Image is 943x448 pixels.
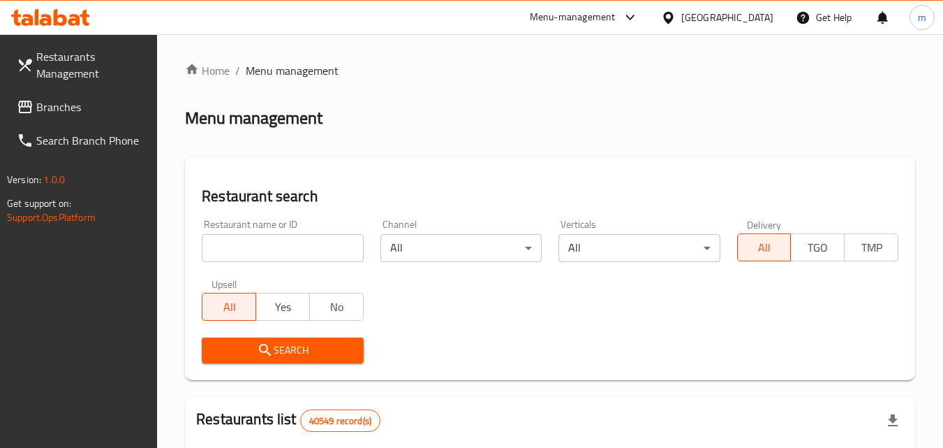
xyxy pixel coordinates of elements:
a: Home [185,62,230,79]
a: Restaurants Management [6,40,158,90]
span: All [208,297,251,317]
span: 40549 record(s) [301,414,380,428]
div: Total records count [300,410,380,432]
a: Branches [6,90,158,124]
button: Search [202,338,363,363]
label: Delivery [747,219,782,229]
span: 1.0.0 [43,171,65,189]
h2: Menu management [185,107,322,129]
div: All [380,234,542,262]
div: Menu-management [530,9,616,26]
button: No [309,293,364,321]
span: TMP [850,238,893,258]
h2: Restaurant search [202,186,898,207]
nav: breadcrumb [185,62,915,79]
span: Menu management [246,62,339,79]
span: Yes [262,297,304,317]
span: Version: [7,171,41,189]
input: Search for restaurant name or ID.. [202,234,363,262]
a: Support.OpsPlatform [7,208,96,226]
span: All [743,238,786,258]
span: m [918,10,926,25]
span: TGO [796,238,839,258]
h2: Restaurants list [196,409,380,432]
button: All [737,233,792,261]
button: TGO [790,233,845,261]
button: Yes [255,293,310,321]
span: Search Branch Phone [36,132,147,149]
div: Export file [876,404,909,438]
span: Get support on: [7,194,71,212]
span: Branches [36,99,147,115]
div: [GEOGRAPHIC_DATA] [681,10,773,25]
button: TMP [844,233,898,261]
label: Upsell [211,279,237,289]
li: / [235,62,240,79]
span: No [315,297,358,317]
a: Search Branch Phone [6,124,158,157]
span: Search [213,342,352,359]
span: Restaurants Management [36,48,147,82]
button: All [202,293,256,321]
div: All [558,234,720,262]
